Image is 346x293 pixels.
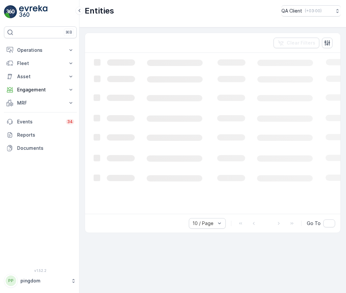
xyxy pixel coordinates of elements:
[19,5,47,18] img: logo_light-DOdMpM7g.png
[4,128,77,142] a: Reports
[4,96,77,110] button: MRF
[17,86,64,93] p: Engagement
[281,5,341,16] button: QA Client(+03:00)
[281,8,302,14] p: QA Client
[17,132,74,138] p: Reports
[17,60,64,67] p: Fleet
[4,142,77,155] a: Documents
[287,40,315,46] p: Clear Filters
[6,276,16,286] div: PP
[307,220,321,227] span: Go To
[17,118,62,125] p: Events
[4,274,77,288] button: PPpingdom
[4,57,77,70] button: Fleet
[4,269,77,273] span: v 1.52.2
[85,6,114,16] p: Entities
[4,5,17,18] img: logo
[17,145,74,151] p: Documents
[67,119,73,124] p: 34
[17,73,64,80] p: Asset
[4,70,77,83] button: Asset
[66,30,72,35] p: ⌘B
[20,277,68,284] p: pingdom
[4,83,77,96] button: Engagement
[274,38,319,48] button: Clear Filters
[4,115,77,128] a: Events34
[17,47,64,53] p: Operations
[305,8,322,14] p: ( +03:00 )
[17,100,64,106] p: MRF
[4,44,77,57] button: Operations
